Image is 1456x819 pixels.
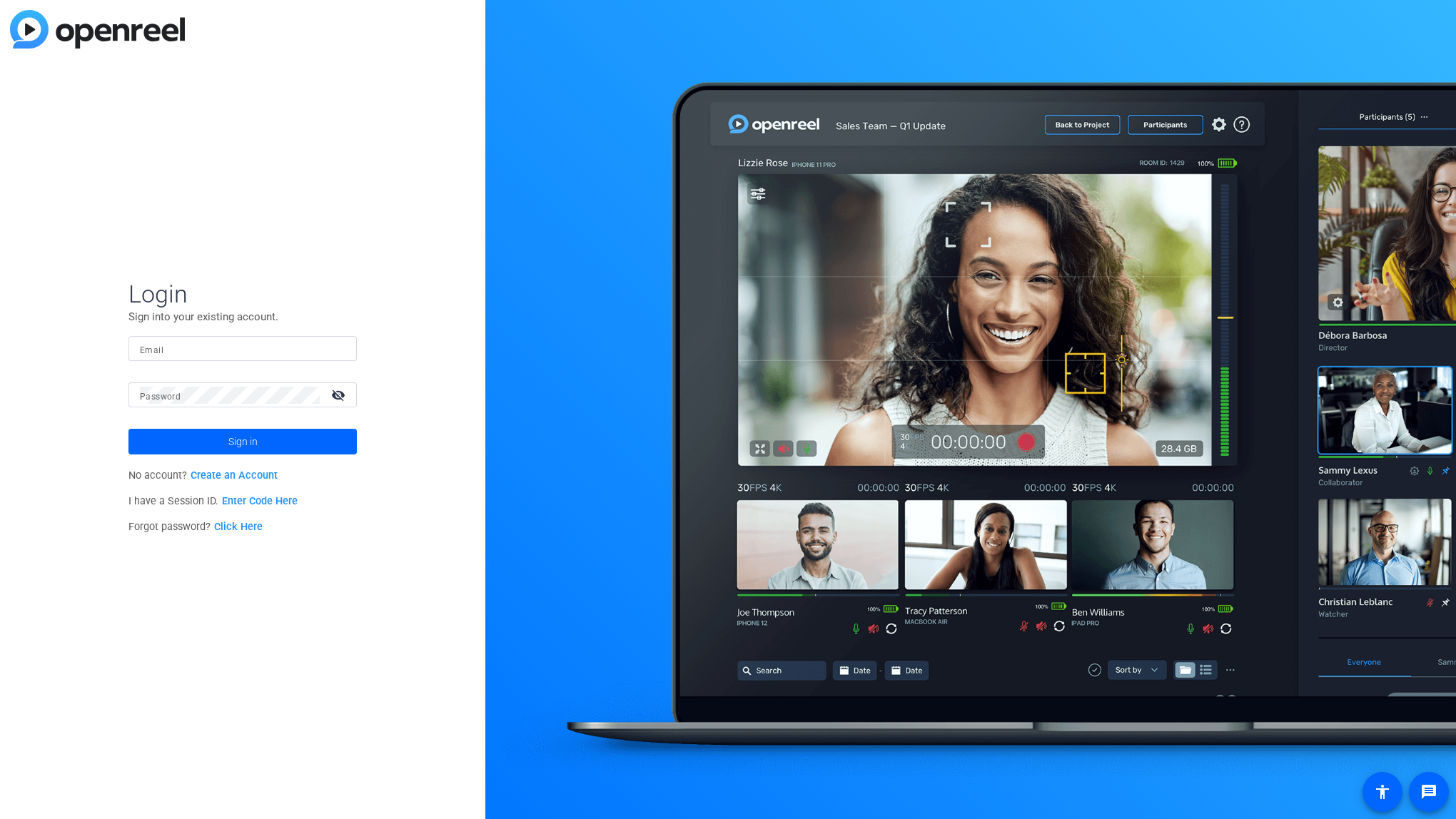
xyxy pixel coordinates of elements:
[10,10,185,49] img: blue-gradient.svg
[214,521,263,533] a: Click Here
[140,340,345,357] input: Enter Email Address
[128,279,357,309] span: Login
[228,424,258,459] span: Sign in
[140,392,181,402] mat-label: Password
[128,429,357,454] button: Sign in
[1374,783,1391,800] mat-icon: accessibility
[128,495,298,507] span: I have a Session ID.
[128,521,263,533] span: Forgot password?
[323,385,357,405] mat-icon: visibility_off
[222,495,298,507] a: Enter Code Here
[128,309,357,325] p: Sign into your existing account.
[191,469,278,482] a: Create an Account
[128,469,278,482] span: No account?
[140,345,163,355] mat-label: Email
[1420,783,1437,800] mat-icon: message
